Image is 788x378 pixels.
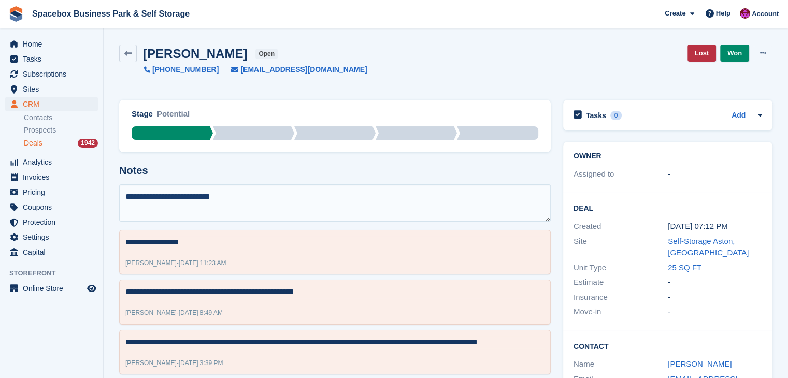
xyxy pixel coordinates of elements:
span: Analytics [23,155,85,169]
span: Home [23,37,85,51]
div: Stage [132,108,153,120]
div: - [668,277,762,288]
span: [DATE] 11:23 AM [179,259,226,267]
div: Potential [157,108,190,126]
span: Settings [23,230,85,244]
span: [DATE] 3:39 PM [179,359,223,367]
div: - [668,306,762,318]
a: menu [5,281,98,296]
a: menu [5,200,98,214]
span: [EMAIL_ADDRESS][DOMAIN_NAME] [240,64,367,75]
a: menu [5,185,98,199]
span: Online Store [23,281,85,296]
div: Name [574,358,668,370]
span: Create [665,8,685,19]
a: Lost [687,45,716,62]
h2: Tasks [586,111,606,120]
span: Invoices [23,170,85,184]
h2: Notes [119,165,551,177]
a: menu [5,155,98,169]
a: Self-Storage Aston, [GEOGRAPHIC_DATA] [668,237,749,257]
div: - [668,168,762,180]
span: Deals [24,138,42,148]
span: [DATE] 8:49 AM [179,309,223,316]
div: Created [574,221,668,232]
div: Insurance [574,292,668,303]
span: [PERSON_NAME] [125,309,177,316]
a: [PHONE_NUMBER] [144,64,219,75]
span: Protection [23,215,85,229]
span: Storefront [9,268,103,279]
a: menu [5,170,98,184]
img: Shitika Balanath [740,8,750,19]
span: CRM [23,97,85,111]
div: 0 [610,111,622,120]
div: Site [574,236,668,259]
a: menu [5,67,98,81]
div: - [125,258,226,268]
h2: [PERSON_NAME] [143,47,247,61]
span: open [255,49,278,59]
a: menu [5,215,98,229]
a: Preview store [85,282,98,295]
a: menu [5,245,98,259]
div: - [668,292,762,303]
span: Coupons [23,200,85,214]
a: Contacts [24,113,98,123]
span: Subscriptions [23,67,85,81]
div: Estimate [574,277,668,288]
div: Move-in [574,306,668,318]
div: [DATE] 07:12 PM [668,221,762,232]
h2: Deal [574,202,762,213]
div: Unit Type [574,262,668,274]
h2: Contact [574,341,762,351]
span: Pricing [23,185,85,199]
div: Assigned to [574,168,668,180]
div: 1942 [78,139,98,148]
a: [PERSON_NAME] [668,359,732,368]
span: Help [716,8,730,19]
span: Account [752,9,779,19]
span: Prospects [24,125,56,135]
img: stora-icon-8386f47178a22dfd0bd8f6a31ec36ba5ce8667c1dd55bd0f319d3a0aa187defe.svg [8,6,24,22]
a: Spacebox Business Park & Self Storage [28,5,194,22]
span: [PERSON_NAME] [125,359,177,367]
a: menu [5,230,98,244]
a: Add [732,110,746,122]
a: Deals 1942 [24,138,98,149]
div: - [125,358,223,368]
a: menu [5,37,98,51]
span: [PERSON_NAME] [125,259,177,267]
a: Prospects [24,125,98,136]
a: menu [5,52,98,66]
h2: Owner [574,152,762,161]
span: Capital [23,245,85,259]
div: - [125,308,223,317]
a: Won [720,45,749,62]
span: Sites [23,82,85,96]
span: Tasks [23,52,85,66]
a: menu [5,82,98,96]
a: menu [5,97,98,111]
a: [EMAIL_ADDRESS][DOMAIN_NAME] [219,64,367,75]
a: 25 SQ FT [668,263,701,272]
span: [PHONE_NUMBER] [152,64,219,75]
